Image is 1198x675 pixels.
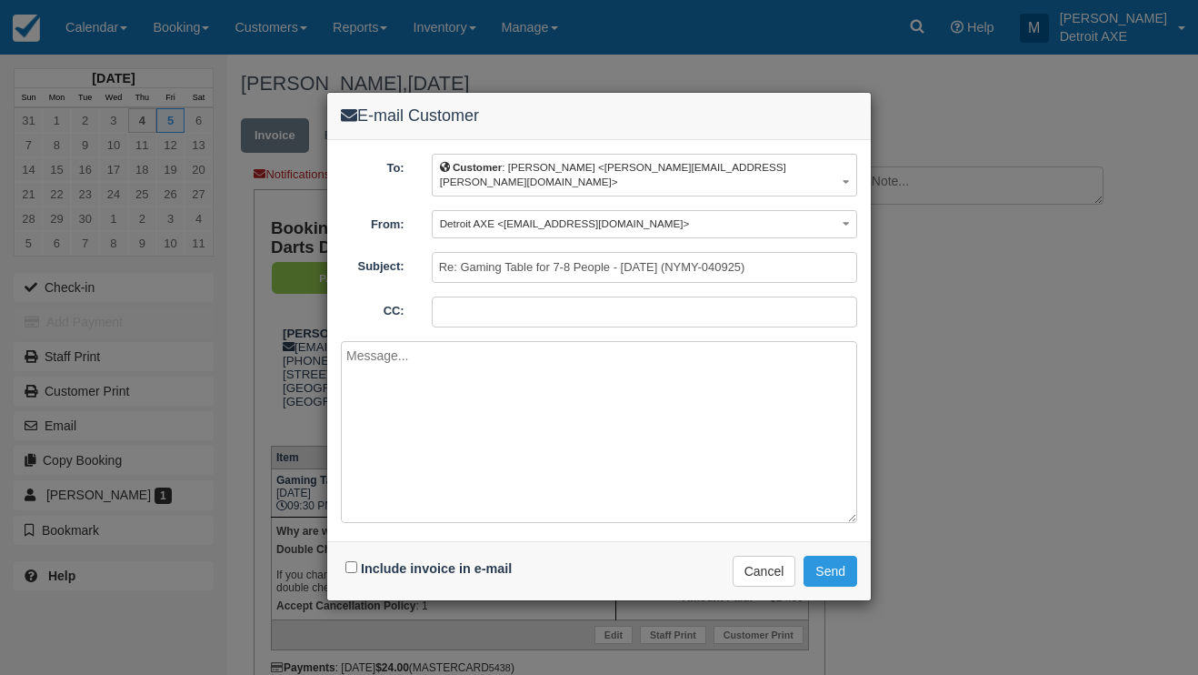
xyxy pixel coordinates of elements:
[341,106,857,126] h4: E-mail Customer
[804,556,857,587] button: Send
[440,217,690,229] span: Detroit AXE <[EMAIL_ADDRESS][DOMAIN_NAME]>
[327,297,418,320] label: CC:
[327,210,418,234] label: From:
[733,556,796,587] button: Cancel
[327,154,418,177] label: To:
[440,161,786,188] span: : [PERSON_NAME] <[PERSON_NAME][EMAIL_ADDRESS][PERSON_NAME][DOMAIN_NAME]>
[327,252,418,276] label: Subject:
[432,210,857,238] button: Detroit AXE <[EMAIL_ADDRESS][DOMAIN_NAME]>
[432,154,857,196] button: Customer: [PERSON_NAME] <[PERSON_NAME][EMAIL_ADDRESS][PERSON_NAME][DOMAIN_NAME]>
[361,561,512,576] label: Include invoice in e-mail
[453,161,502,173] b: Customer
